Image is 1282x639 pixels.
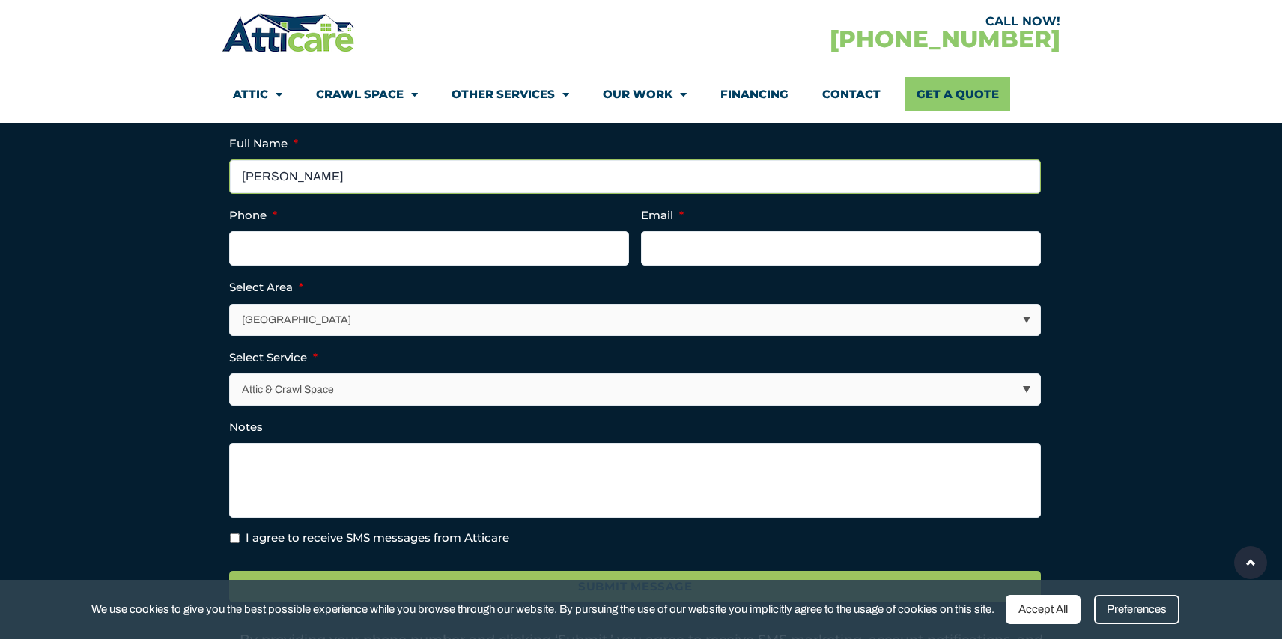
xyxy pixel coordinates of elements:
div: Preferences [1094,595,1179,624]
a: Attic [233,77,282,111]
label: Email [641,208,684,223]
a: Our Work [603,77,687,111]
a: Financing [720,77,789,111]
label: Full Name [229,136,298,151]
label: I agree to receive SMS messages from Atticare [246,530,509,547]
a: Get A Quote [905,77,1010,111]
span: We use cookies to give you the best possible experience while you browse through our website. By ... [91,600,994,619]
label: Notes [229,420,263,435]
a: Other Services [452,77,569,111]
label: Phone [229,208,277,223]
nav: Menu [233,77,1049,111]
label: Select Area [229,280,303,295]
div: CALL NOW! [641,16,1060,28]
a: Contact [822,77,881,111]
div: Accept All [1006,595,1081,624]
label: Select Service [229,350,318,365]
input: Submit Message [229,571,1041,603]
a: Crawl Space [316,77,418,111]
